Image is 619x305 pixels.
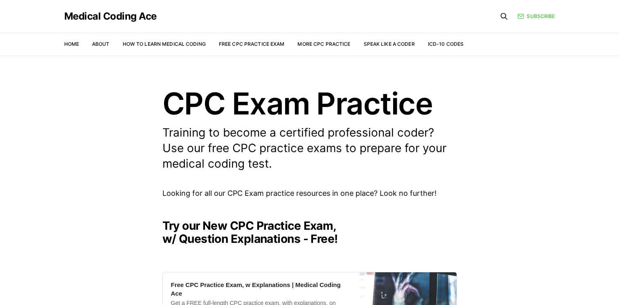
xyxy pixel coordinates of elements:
a: Speak Like a Coder [364,41,415,47]
a: About [92,41,110,47]
h1: CPC Exam Practice [162,88,457,119]
a: More CPC Practice [297,41,350,47]
a: Free CPC Practice Exam [219,41,285,47]
a: Medical Coding Ace [64,11,157,21]
a: How to Learn Medical Coding [123,41,206,47]
p: Looking for all our CPC Exam practice resources in one place? Look no further! [162,188,457,200]
p: Training to become a certified professional coder? Use our free CPC practice exams to prepare for... [162,125,457,171]
h2: Try our New CPC Practice Exam, w/ Question Explanations - Free! [162,219,457,245]
a: Subscribe [518,12,555,20]
a: ICD-10 Codes [428,41,464,47]
a: Home [64,41,79,47]
div: Free CPC Practice Exam, w Explanations | Medical Coding Ace [171,280,351,298]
